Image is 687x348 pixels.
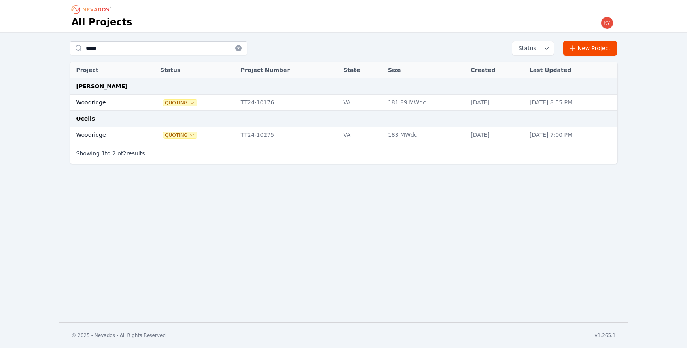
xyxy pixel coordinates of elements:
[163,132,197,138] button: Quoting
[384,62,467,78] th: Size
[526,95,617,111] td: [DATE] 8:55 PM
[112,150,116,157] span: 2
[70,127,617,143] tr: WoodridgeQuotingTT24-10275VA183 MWdc[DATE][DATE] 7:00 PM
[237,62,339,78] th: Project Number
[70,127,142,143] td: Woodridge
[339,95,384,111] td: VA
[76,149,145,157] p: Showing to of results
[467,95,526,111] td: [DATE]
[163,100,197,106] button: Quoting
[70,111,617,127] td: Qcells
[601,17,613,29] img: kyle.macdougall@nevados.solar
[384,95,467,111] td: 181.89 MWdc
[384,127,467,143] td: 183 MWdc
[595,332,616,339] div: v1.265.1
[70,78,617,95] td: [PERSON_NAME]
[563,41,617,56] a: New Project
[70,62,142,78] th: Project
[101,150,105,157] span: 1
[515,44,536,52] span: Status
[72,332,166,339] div: © 2025 - Nevados - All Rights Reserved
[237,95,339,111] td: TT24-10176
[339,62,384,78] th: State
[70,95,617,111] tr: WoodridgeQuotingTT24-10176VA181.89 MWdc[DATE][DATE] 8:55 PM
[156,62,237,78] th: Status
[70,95,142,111] td: Woodridge
[467,62,526,78] th: Created
[467,127,526,143] td: [DATE]
[123,150,127,157] span: 2
[512,41,554,55] button: Status
[339,127,384,143] td: VA
[72,3,114,16] nav: Breadcrumb
[526,127,617,143] td: [DATE] 7:00 PM
[72,16,132,28] h1: All Projects
[526,62,617,78] th: Last Updated
[237,127,339,143] td: TT24-10275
